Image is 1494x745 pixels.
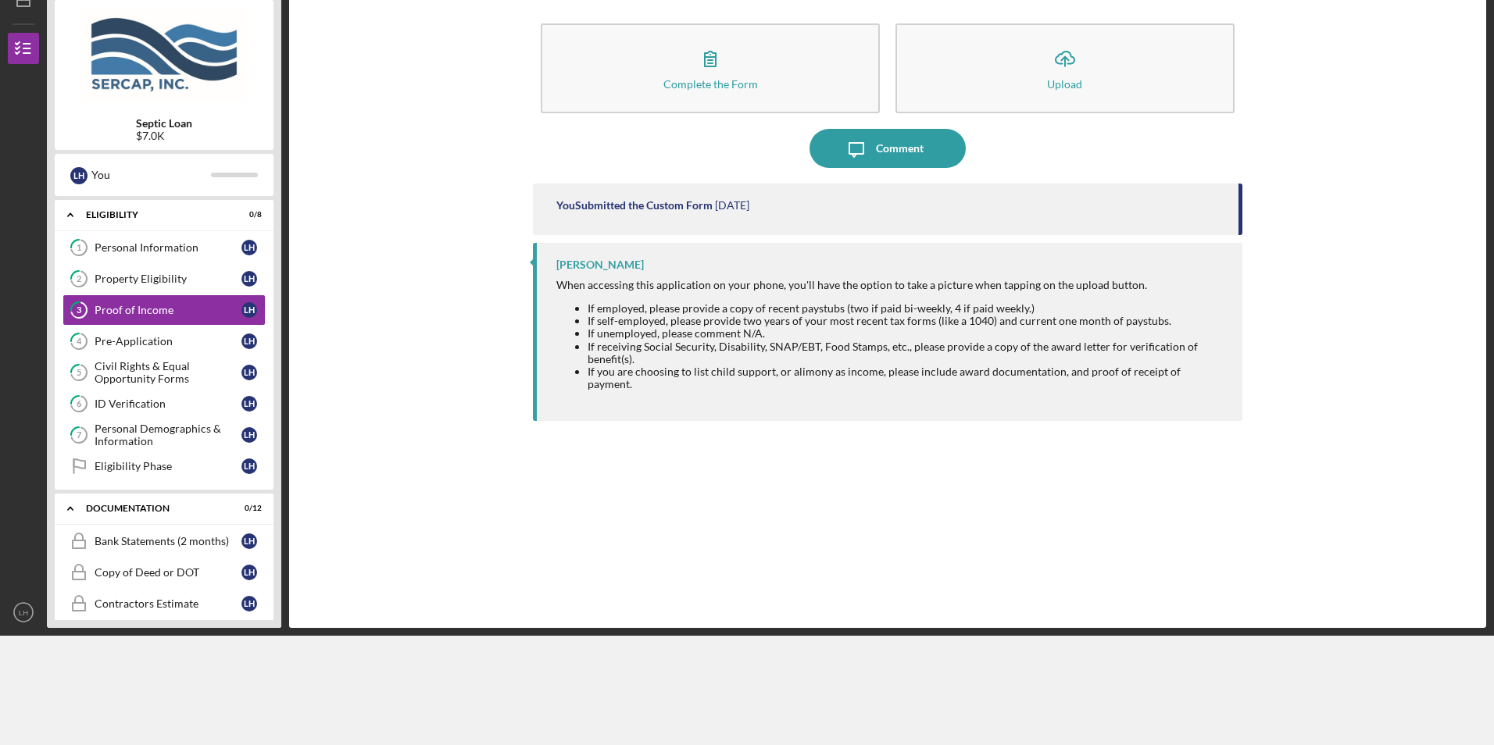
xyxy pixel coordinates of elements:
[77,305,81,315] tspan: 3
[588,365,1226,390] li: If you are choosing to list child support, or alimony as income, please include award documentati...
[55,8,273,102] img: Product logo
[95,566,241,579] div: Copy of Deed or DOT
[241,365,257,380] div: L H
[136,117,192,130] b: Septic Loan
[63,451,266,482] a: Eligibility PhaseLH
[588,315,1226,327] li: If self-employed, please provide two years of your most recent tax forms (like a 1040) and curren...
[95,335,241,348] div: Pre-Application
[63,357,266,388] a: 5Civil Rights & Equal Opportunity FormsLH
[77,274,81,284] tspan: 2
[241,427,257,443] div: L H
[63,388,266,419] a: 6ID VerificationLH
[63,263,266,294] a: 2Property EligibilityLH
[556,199,713,212] div: You Submitted the Custom Form
[241,533,257,549] div: L H
[810,129,966,168] button: Comment
[241,458,257,474] div: L H
[63,557,266,588] a: Copy of Deed or DOTLH
[136,130,192,142] div: $7.0K
[241,271,257,287] div: L H
[241,565,257,580] div: L H
[241,240,257,255] div: L H
[95,535,241,547] div: Bank Statements (2 months)
[588,302,1226,315] li: If employed, please provide a copy of recent paystubs (two if paid bi-weekly, 4 if paid weekly.)
[556,279,1226,291] div: When accessing this application on your phone, you'll have the option to take a picture when tapp...
[234,504,262,513] div: 0 / 12
[95,460,241,472] div: Eligibility Phase
[63,619,266,651] a: LH
[588,340,1226,365] li: If receiving Social Security, Disability, SNAP/EBT, Food Stamps, etc., please provide a copy of t...
[234,210,262,219] div: 0 / 8
[241,333,257,349] div: L H
[241,302,257,318] div: L H
[77,337,82,347] tspan: 4
[63,526,266,557] a: Bank Statements (2 months)LH
[541,23,880,113] button: Complete the Form
[241,396,257,412] div: L H
[63,326,266,357] a: 4Pre-ApplicationLH
[95,397,241,410] div: ID Verification
[556,258,644,271] div: [PERSON_NAME]
[63,294,266,326] a: 3Proof of IncomeLH
[19,608,28,617] text: LH
[95,241,241,254] div: Personal Information
[77,243,81,253] tspan: 1
[95,360,241,385] div: Civil Rights & Equal Opportunity Forms
[95,273,241,285] div: Property Eligibility
[715,199,749,212] time: 2025-08-07 12:42
[86,210,223,219] div: Eligibility
[91,162,211,188] div: You
[95,304,241,316] div: Proof of Income
[241,596,257,611] div: L H
[8,597,39,628] button: LH
[77,430,82,440] tspan: 7
[895,23,1235,113] button: Upload
[77,399,82,409] tspan: 6
[95,597,241,610] div: Contractors Estimate
[63,588,266,619] a: Contractors EstimateLH
[63,419,266,451] a: 7Personal Demographics & InformationLH
[588,327,1226,340] li: If unemployed, please comment N/A.
[95,422,241,447] div: Personal Demographics & Information
[876,129,924,168] div: Comment
[77,368,81,378] tspan: 5
[663,78,758,90] div: Complete the Form
[86,504,223,513] div: Documentation
[63,232,266,263] a: 1Personal InformationLH
[70,167,88,184] div: L H
[1047,78,1082,90] div: Upload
